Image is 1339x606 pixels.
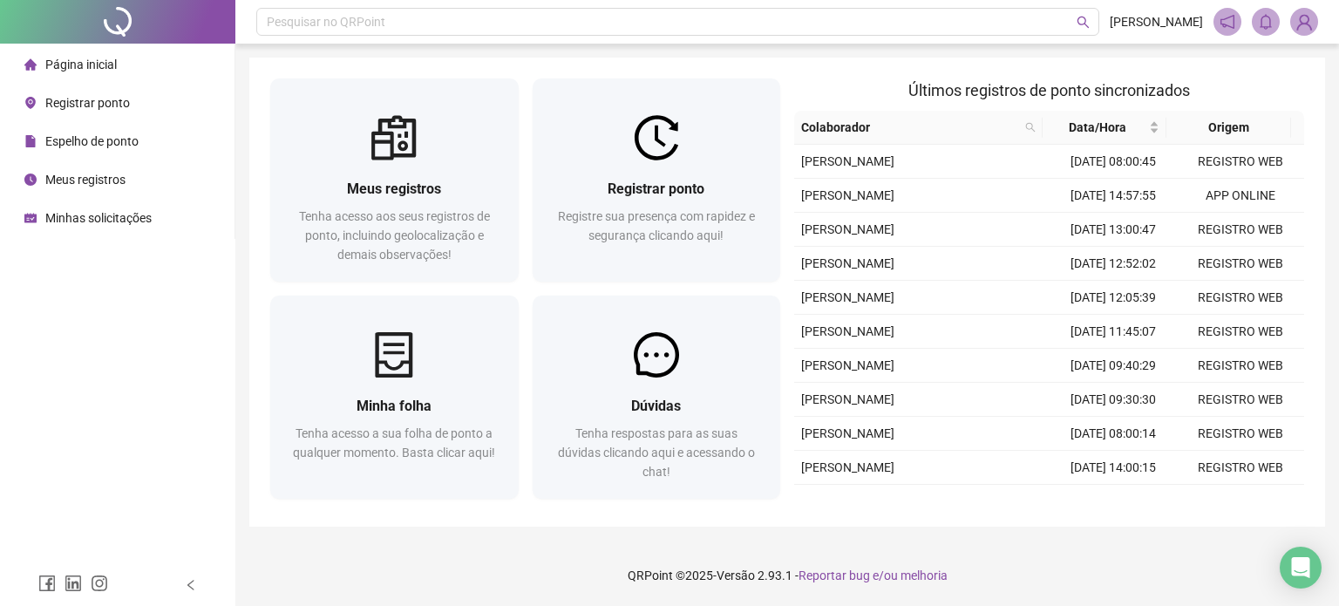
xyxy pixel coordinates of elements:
td: [DATE] 12:52:02 [1050,247,1177,281]
td: REGISTRO WEB [1177,383,1304,417]
span: Versão [717,569,755,582]
span: [PERSON_NAME] [801,324,894,338]
span: file [24,135,37,147]
td: [DATE] 08:00:45 [1050,145,1177,179]
span: [PERSON_NAME] [1110,12,1203,31]
td: [DATE] 08:00:14 [1050,417,1177,451]
td: [DATE] 11:45:07 [1050,315,1177,349]
a: Minha folhaTenha acesso a sua folha de ponto a qualquer momento. Basta clicar aqui! [270,296,519,499]
a: Registrar pontoRegistre sua presença com rapidez e segurança clicando aqui! [533,78,781,282]
span: Página inicial [45,58,117,71]
th: Origem [1166,111,1290,145]
span: [PERSON_NAME] [801,256,894,270]
span: instagram [91,575,108,592]
td: REGISTRO MANUAL [1177,485,1304,519]
span: Data/Hora [1050,118,1145,137]
td: REGISTRO WEB [1177,247,1304,281]
td: REGISTRO WEB [1177,349,1304,383]
a: Meus registrosTenha acesso aos seus registros de ponto, incluindo geolocalização e demais observa... [270,78,519,282]
td: [DATE] 14:57:55 [1050,179,1177,213]
td: [DATE] 13:05:00 [1050,485,1177,519]
td: [DATE] 09:30:30 [1050,383,1177,417]
td: REGISTRO WEB [1177,281,1304,315]
span: Meus registros [347,180,441,197]
span: [PERSON_NAME] [801,222,894,236]
span: Colaborador [801,118,1018,137]
td: REGISTRO WEB [1177,451,1304,485]
span: Tenha acesso aos seus registros de ponto, incluindo geolocalização e demais observações! [299,209,490,262]
span: [PERSON_NAME] [801,392,894,406]
span: left [185,579,197,591]
span: [PERSON_NAME] [801,358,894,372]
span: Reportar bug e/ou melhoria [799,569,948,582]
td: REGISTRO WEB [1177,417,1304,451]
span: environment [24,97,37,109]
span: Registre sua presença com rapidez e segurança clicando aqui! [558,209,755,242]
span: [PERSON_NAME] [801,426,894,440]
a: DúvidasTenha respostas para as suas dúvidas clicando aqui e acessando o chat! [533,296,781,499]
span: search [1025,122,1036,133]
span: [PERSON_NAME] [801,154,894,168]
td: REGISTRO WEB [1177,315,1304,349]
span: Minhas solicitações [45,211,152,225]
span: Meus registros [45,173,126,187]
span: bell [1258,14,1274,30]
span: [PERSON_NAME] [801,460,894,474]
span: Dúvidas [631,398,681,414]
td: APP ONLINE [1177,179,1304,213]
span: schedule [24,212,37,224]
div: Open Intercom Messenger [1280,547,1322,589]
span: Registrar ponto [45,96,130,110]
span: [PERSON_NAME] [801,188,894,202]
td: REGISTRO WEB [1177,145,1304,179]
td: REGISTRO WEB [1177,213,1304,247]
span: search [1077,16,1090,29]
span: Registrar ponto [608,180,704,197]
span: notification [1220,14,1235,30]
span: search [1022,114,1039,140]
td: [DATE] 14:00:15 [1050,451,1177,485]
span: Minha folha [357,398,432,414]
span: Tenha respostas para as suas dúvidas clicando aqui e acessando o chat! [558,426,755,479]
span: clock-circle [24,174,37,186]
span: Espelho de ponto [45,134,139,148]
span: [PERSON_NAME] [801,290,894,304]
span: linkedin [65,575,82,592]
span: Últimos registros de ponto sincronizados [908,81,1190,99]
td: [DATE] 09:40:29 [1050,349,1177,383]
th: Data/Hora [1043,111,1166,145]
td: [DATE] 12:05:39 [1050,281,1177,315]
footer: QRPoint © 2025 - 2.93.1 - [235,545,1339,606]
span: Tenha acesso a sua folha de ponto a qualquer momento. Basta clicar aqui! [293,426,495,460]
span: home [24,58,37,71]
td: [DATE] 13:00:47 [1050,213,1177,247]
span: facebook [38,575,56,592]
img: 87212 [1291,9,1317,35]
